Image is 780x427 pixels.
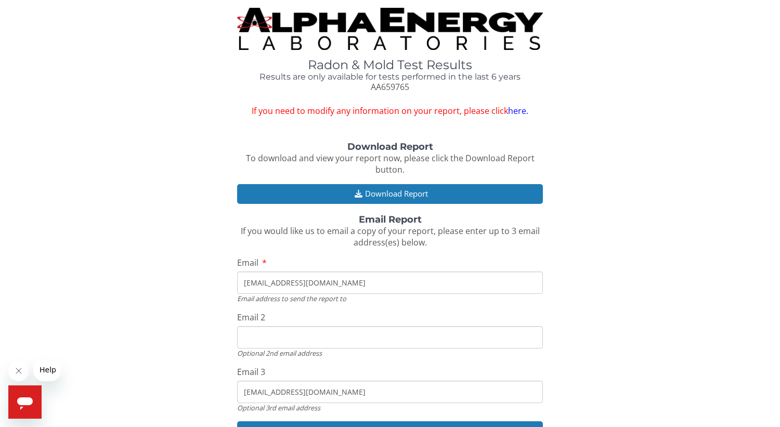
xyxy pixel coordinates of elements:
strong: Download Report [347,141,433,152]
strong: Email Report [359,214,422,225]
img: TightCrop.jpg [237,8,543,50]
h1: Radon & Mold Test Results [237,58,543,72]
span: If you need to modify any information on your report, please click [237,105,543,117]
span: AA659765 [371,81,409,93]
div: Optional 2nd email address [237,348,543,358]
a: here. [508,105,528,117]
span: To download and view your report now, please click the Download Report button. [246,152,535,176]
button: Download Report [237,184,543,203]
iframe: Close message [8,360,29,381]
span: Email 3 [237,366,265,378]
h4: Results are only available for tests performed in the last 6 years [237,72,543,82]
span: Email 2 [237,312,265,323]
div: Optional 3rd email address [237,403,543,412]
iframe: Message from company [33,358,61,381]
span: Email [237,257,258,268]
iframe: Button to launch messaging window [8,385,42,419]
span: If you would like us to email a copy of your report, please enter up to 3 email address(es) below. [241,225,540,249]
div: Email address to send the report to [237,294,543,303]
